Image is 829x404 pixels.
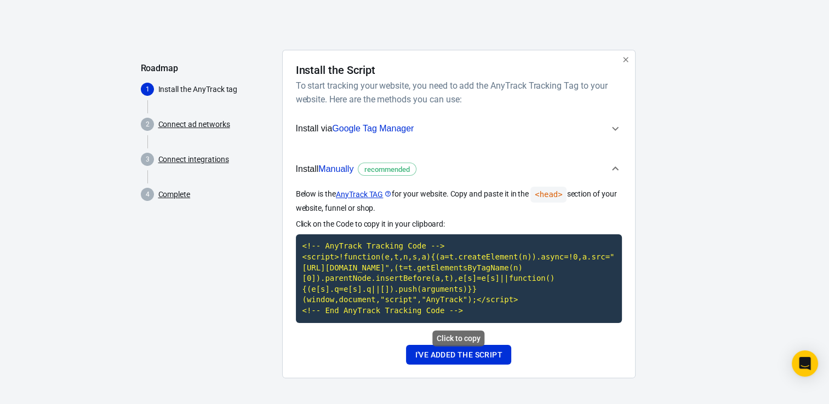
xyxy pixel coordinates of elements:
code: Click to copy [296,234,622,322]
h5: Roadmap [141,63,273,74]
button: Install viaGoogle Tag Manager [296,115,622,142]
p: Install the AnyTrack tag [158,84,273,95]
span: Install via [296,122,414,136]
a: Connect integrations [158,154,229,165]
text: 2 [145,120,149,128]
button: InstallManuallyrecommended [296,151,622,187]
p: Click on the Code to copy it in your clipboard: [296,218,622,230]
text: 4 [145,191,149,198]
p: Below is the for your website. Copy and paste it in the section of your website, funnel or shop. [296,187,622,214]
a: AnyTrack TAG [336,189,392,200]
text: 3 [145,155,149,163]
div: Open Intercom Messenger [792,350,818,377]
a: Connect ad networks [158,119,230,130]
a: Complete [158,189,191,200]
div: Click to copy [432,331,484,347]
code: <head> [530,187,567,203]
text: 1 [145,85,149,93]
span: Google Tag Manager [332,124,414,133]
h4: Install the Script [296,64,375,77]
h6: To start tracking your website, you need to add the AnyTrack Tracking Tag to your website. Here a... [296,79,618,106]
span: Install [296,162,417,176]
span: recommended [361,164,414,175]
span: Manually [318,164,353,174]
button: I've added the script [406,345,511,365]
